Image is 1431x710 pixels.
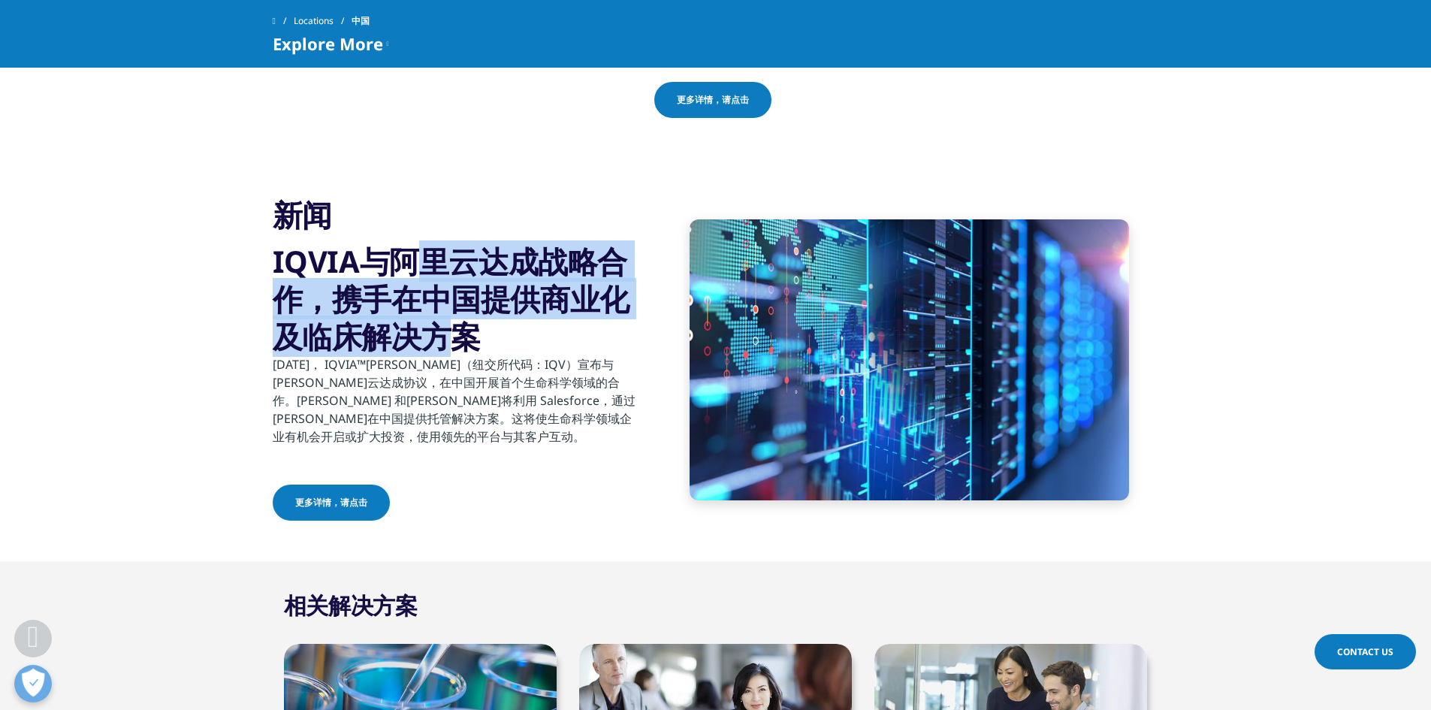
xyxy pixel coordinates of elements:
h3: 新闻 [273,196,637,234]
a: 更多详情，请点击 [654,82,771,118]
p: [DATE]， IQVIA™[PERSON_NAME]（纽交所代码：IQV）宣布与[PERSON_NAME]云达成协议，在中国开展首个生命科学领域的合作。[PERSON_NAME] 和[PERS... [273,355,637,455]
a: Locations [294,8,352,35]
span: Contact Us [1337,645,1393,658]
span: 更多详情，请点击 [677,93,749,107]
h2: 相关解决方案 [284,591,418,621]
h3: IQVIA与阿里云达成战略合作，携手在中国提供商业化及临床解决方案 [273,243,637,355]
span: 中国 [352,8,370,35]
span: 更多详情，请点击 [295,496,367,509]
a: 更多详情，请点击 [273,485,390,521]
span: Explore More [273,35,383,53]
a: Contact Us [1315,634,1416,669]
button: Open Preferences [14,665,52,702]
